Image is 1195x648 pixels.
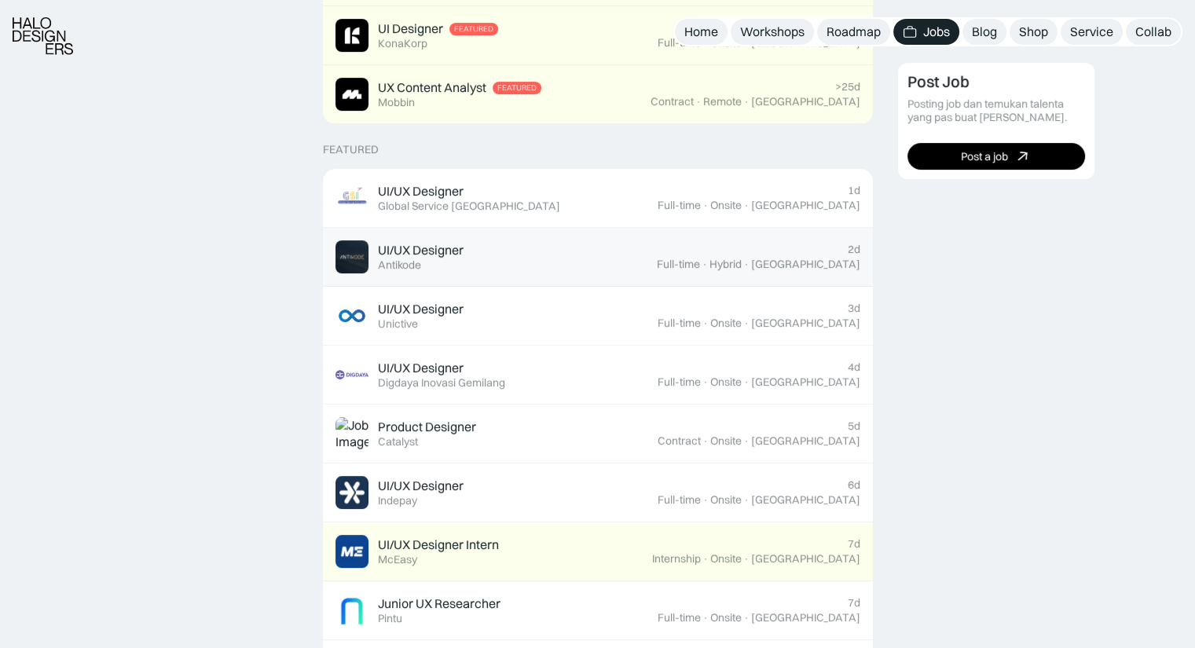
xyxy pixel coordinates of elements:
[1010,19,1058,45] a: Shop
[378,96,415,109] div: Mobbin
[848,478,860,492] div: 6d
[702,434,709,448] div: ·
[658,611,701,624] div: Full-time
[454,24,493,34] div: Featured
[323,346,873,405] a: Job ImageUI/UX DesignerDigdaya Inovasi Gemilang4dFull-time·Onsite·[GEOGRAPHIC_DATA]
[323,169,873,228] a: Job ImageUI/UX DesignerGlobal Service [GEOGRAPHIC_DATA]1dFull-time·Onsite·[GEOGRAPHIC_DATA]
[710,199,742,212] div: Onsite
[907,143,1085,170] a: Post a job
[962,19,1006,45] a: Blog
[743,199,750,212] div: ·
[378,536,499,553] div: UI/UX Designer Intern
[323,6,873,65] a: Job ImageUI DesignerFeaturedKonaKorp>25dFull-time·Onsite·[GEOGRAPHIC_DATA]
[972,24,997,40] div: Blog
[751,375,860,389] div: [GEOGRAPHIC_DATA]
[848,537,860,551] div: 7d
[323,522,873,581] a: Job ImageUI/UX Designer InternMcEasy7dInternship·Onsite·[GEOGRAPHIC_DATA]
[1126,19,1181,45] a: Collab
[893,19,959,45] a: Jobs
[378,595,500,612] div: Junior UX Researcher
[323,143,379,156] div: Featured
[335,299,368,332] img: Job Image
[378,242,464,258] div: UI/UX Designer
[751,317,860,330] div: [GEOGRAPHIC_DATA]
[652,552,701,566] div: Internship
[335,417,368,450] img: Job Image
[710,552,742,566] div: Onsite
[731,19,814,45] a: Workshops
[743,317,750,330] div: ·
[658,317,701,330] div: Full-time
[378,360,464,376] div: UI/UX Designer
[710,317,742,330] div: Onsite
[923,24,950,40] div: Jobs
[740,24,805,40] div: Workshops
[378,258,421,272] div: Antikode
[751,36,860,49] div: [GEOGRAPHIC_DATA]
[335,594,368,627] img: Job Image
[335,78,368,111] img: Job Image
[710,611,742,624] div: Onsite
[835,80,860,93] div: >25d
[1070,24,1113,40] div: Service
[658,199,701,212] div: Full-time
[817,19,890,45] a: Roadmap
[907,97,1085,124] div: Posting job dan temukan talenta yang pas buat [PERSON_NAME].
[743,493,750,507] div: ·
[657,258,700,271] div: Full-time
[335,535,368,568] img: Job Image
[378,478,464,494] div: UI/UX Designer
[743,36,750,49] div: ·
[702,317,709,330] div: ·
[702,552,709,566] div: ·
[378,419,476,435] div: Product Designer
[751,258,860,271] div: [GEOGRAPHIC_DATA]
[335,181,368,214] img: Job Image
[703,95,742,108] div: Remote
[848,419,860,433] div: 5d
[658,36,701,49] div: Full-time
[743,258,750,271] div: ·
[378,301,464,317] div: UI/UX Designer
[702,36,709,49] div: ·
[323,581,873,640] a: Job ImageJunior UX ResearcherPintu7dFull-time·Onsite·[GEOGRAPHIC_DATA]
[848,184,860,197] div: 1d
[323,287,873,346] a: Job ImageUI/UX DesignerUnictive3dFull-time·Onsite·[GEOGRAPHIC_DATA]
[751,493,860,507] div: [GEOGRAPHIC_DATA]
[658,493,701,507] div: Full-time
[378,612,402,625] div: Pintu
[684,24,718,40] div: Home
[702,258,708,271] div: ·
[710,434,742,448] div: Onsite
[848,596,860,610] div: 7d
[378,20,443,37] div: UI Designer
[710,375,742,389] div: Onsite
[743,95,750,108] div: ·
[1135,24,1171,40] div: Collab
[378,494,417,507] div: Indepay
[378,183,464,200] div: UI/UX Designer
[743,552,750,566] div: ·
[710,36,742,49] div: Onsite
[335,240,368,273] img: Job Image
[751,199,860,212] div: [GEOGRAPHIC_DATA]
[378,435,418,448] div: Catalyst
[702,611,709,624] div: ·
[827,24,881,40] div: Roadmap
[695,95,702,108] div: ·
[335,19,368,52] img: Job Image
[848,302,860,315] div: 3d
[658,375,701,389] div: Full-time
[751,552,860,566] div: [GEOGRAPHIC_DATA]
[709,258,742,271] div: Hybrid
[961,149,1008,163] div: Post a job
[378,317,418,331] div: Unictive
[675,19,728,45] a: Home
[848,243,860,256] div: 2d
[378,37,427,50] div: KonaKorp
[710,493,742,507] div: Onsite
[323,405,873,463] a: Job ImageProduct DesignerCatalyst5dContract·Onsite·[GEOGRAPHIC_DATA]
[323,463,873,522] a: Job ImageUI/UX DesignerIndepay6dFull-time·Onsite·[GEOGRAPHIC_DATA]
[907,72,970,91] div: Post Job
[323,228,873,287] a: Job ImageUI/UX DesignerAntikode2dFull-time·Hybrid·[GEOGRAPHIC_DATA]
